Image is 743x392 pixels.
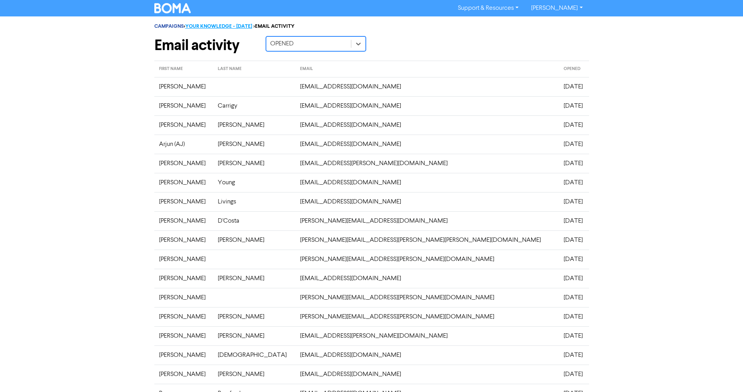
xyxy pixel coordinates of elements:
td: [PERSON_NAME][EMAIL_ADDRESS][PERSON_NAME][PERSON_NAME][DOMAIN_NAME] [295,230,559,250]
td: Carrigy [213,96,295,115]
td: [DATE] [559,115,589,135]
td: Livings [213,192,295,211]
td: [PERSON_NAME] [154,173,213,192]
td: [PERSON_NAME] [213,135,295,154]
td: [EMAIL_ADDRESS][DOMAIN_NAME] [295,365,559,384]
td: [DATE] [559,96,589,115]
td: [DATE] [559,345,589,365]
td: [PERSON_NAME][EMAIL_ADDRESS][PERSON_NAME][DOMAIN_NAME] [295,307,559,326]
td: [PERSON_NAME] [213,307,295,326]
td: [DATE] [559,230,589,250]
td: D'Costa [213,211,295,230]
td: [DATE] [559,77,589,96]
td: [PERSON_NAME] [154,345,213,365]
td: [DATE] [559,173,589,192]
td: [PERSON_NAME] [154,230,213,250]
td: [DATE] [559,192,589,211]
th: FIRST NAME [154,61,213,77]
td: [EMAIL_ADDRESS][DOMAIN_NAME] [295,96,559,115]
td: [EMAIL_ADDRESS][PERSON_NAME][DOMAIN_NAME] [295,154,559,173]
td: [PERSON_NAME] [154,288,213,307]
td: Arjun (AJ) [154,135,213,154]
td: [PERSON_NAME][EMAIL_ADDRESS][PERSON_NAME][DOMAIN_NAME] [295,288,559,307]
td: [PERSON_NAME] [154,77,213,96]
td: [DATE] [559,365,589,384]
td: [DATE] [559,211,589,230]
td: [PERSON_NAME][EMAIL_ADDRESS][PERSON_NAME][DOMAIN_NAME] [295,250,559,269]
td: Young [213,173,295,192]
td: [DATE] [559,154,589,173]
td: [EMAIL_ADDRESS][DOMAIN_NAME] [295,269,559,288]
td: [EMAIL_ADDRESS][DOMAIN_NAME] [295,173,559,192]
td: [EMAIL_ADDRESS][DOMAIN_NAME] [295,345,559,365]
td: [PERSON_NAME] [213,230,295,250]
iframe: Chat Widget [704,354,743,392]
a: [PERSON_NAME] [525,2,589,14]
td: [PERSON_NAME] [154,326,213,345]
div: OPENED [270,39,294,49]
td: [EMAIL_ADDRESS][DOMAIN_NAME] [295,115,559,135]
td: [DATE] [559,288,589,307]
td: [PERSON_NAME] [154,211,213,230]
td: [PERSON_NAME] [213,269,295,288]
td: [DATE] [559,269,589,288]
td: [DATE] [559,135,589,154]
td: [PERSON_NAME] [213,365,295,384]
a: YOUR KNOWLEDGE - [DATE] [185,23,252,29]
a: Support & Resources [452,2,525,14]
td: [PERSON_NAME] [154,192,213,211]
td: [DATE] [559,250,589,269]
td: [PERSON_NAME] [213,115,295,135]
th: OPENED [559,61,589,77]
td: [PERSON_NAME][EMAIL_ADDRESS][DOMAIN_NAME] [295,211,559,230]
td: [EMAIL_ADDRESS][DOMAIN_NAME] [295,192,559,211]
td: [DEMOGRAPHIC_DATA] [213,345,295,365]
td: [PERSON_NAME] [154,250,213,269]
th: EMAIL [295,61,559,77]
td: [PERSON_NAME] [213,326,295,345]
div: > > EMAIL ACTIVITY [154,23,589,30]
th: LAST NAME [213,61,295,77]
td: [PERSON_NAME] [154,365,213,384]
td: [DATE] [559,326,589,345]
img: BOMA Logo [154,3,191,13]
td: [EMAIL_ADDRESS][PERSON_NAME][DOMAIN_NAME] [295,326,559,345]
td: [EMAIL_ADDRESS][DOMAIN_NAME] [295,135,559,154]
td: [DATE] [559,307,589,326]
td: [PERSON_NAME] [154,307,213,326]
td: [PERSON_NAME] [154,154,213,173]
a: CAMPAIGNS [154,23,184,29]
td: [PERSON_NAME] [213,154,295,173]
h1: Email activity [154,36,254,54]
td: [PERSON_NAME] [154,115,213,135]
td: [PERSON_NAME] [154,96,213,115]
td: [PERSON_NAME] [154,269,213,288]
td: [EMAIL_ADDRESS][DOMAIN_NAME] [295,77,559,96]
